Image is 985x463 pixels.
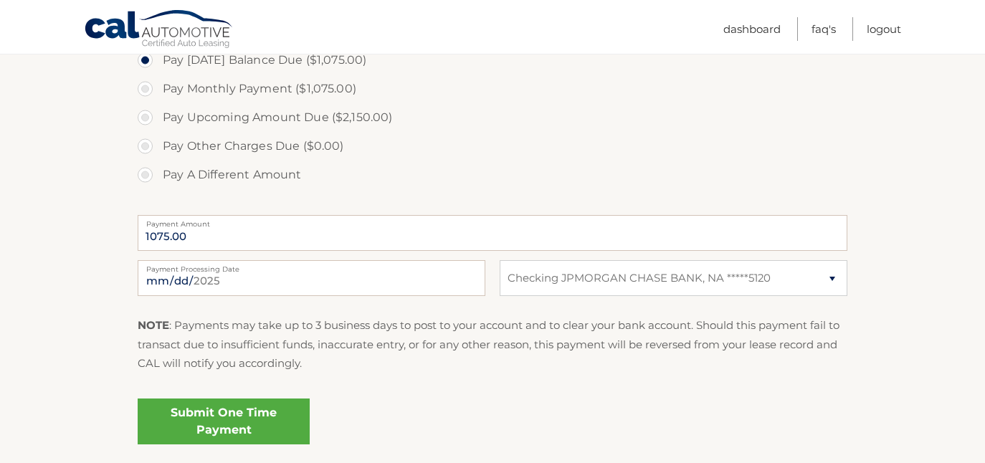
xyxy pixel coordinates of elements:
[138,318,169,332] strong: NOTE
[138,260,485,272] label: Payment Processing Date
[867,17,901,41] a: Logout
[138,215,847,251] input: Payment Amount
[138,215,847,226] label: Payment Amount
[138,260,485,296] input: Payment Date
[138,46,847,75] label: Pay [DATE] Balance Due ($1,075.00)
[138,132,847,161] label: Pay Other Charges Due ($0.00)
[138,316,847,373] p: : Payments may take up to 3 business days to post to your account and to clear your bank account....
[723,17,781,41] a: Dashboard
[138,75,847,103] label: Pay Monthly Payment ($1,075.00)
[138,398,310,444] a: Submit One Time Payment
[138,103,847,132] label: Pay Upcoming Amount Due ($2,150.00)
[138,161,847,189] label: Pay A Different Amount
[84,9,234,51] a: Cal Automotive
[812,17,836,41] a: FAQ's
